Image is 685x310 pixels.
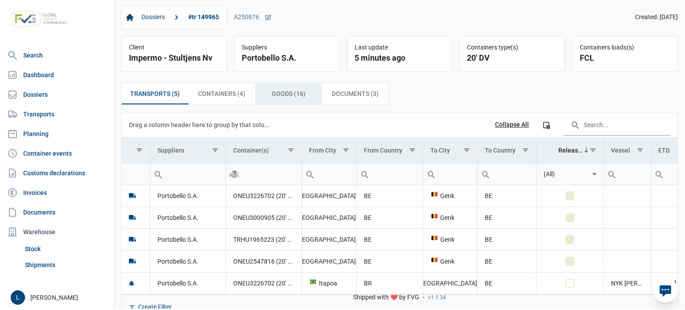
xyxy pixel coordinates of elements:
[580,44,670,52] div: Containers loads(s)
[478,163,536,185] input: Filter cell
[495,121,529,129] div: Collapse All
[234,13,272,21] div: A250876
[4,125,110,143] a: Planning
[150,207,226,228] td: Portobello S.A.
[563,114,670,136] input: Search in the data grid
[357,207,423,228] td: BE
[150,163,166,185] div: Search box
[4,223,110,241] div: Warehouse
[477,138,536,163] td: Column To Country
[21,257,110,273] a: Shipments
[212,147,219,153] span: Show filter options for column 'Suppliers'
[536,163,590,185] input: Filter cell
[21,241,110,257] a: Stock
[355,44,445,52] div: Last update
[430,235,470,244] div: Genk
[430,147,450,154] div: To City
[11,290,25,305] button: L
[309,191,349,200] div: [GEOGRAPHIC_DATA]
[4,66,110,84] a: Dashboard
[604,163,650,185] input: Filter cell
[409,147,416,153] span: Show filter options for column 'From Country'
[226,272,301,294] td: ONEU3226702 (20' DV), ONEU3000905 (20' DV), TRHU1965223 (20' DV), ONEU2547816 (20' DV)
[129,44,219,52] div: Client
[357,272,423,294] td: BR
[242,52,332,64] div: Portobello S.A.
[185,10,223,25] a: #tr 149965
[272,88,305,99] span: Goods (16)
[423,163,477,185] input: Filter cell
[357,228,423,250] td: BE
[477,207,536,228] td: BE
[4,164,110,182] a: Customs declarations
[477,250,536,272] td: BE
[604,272,651,294] td: NYK [PERSON_NAME]
[226,163,301,185] td: Filter cell
[122,163,150,185] td: Filter cell
[589,163,600,185] div: Select
[4,184,110,202] a: Invoices
[150,185,226,207] td: Portobello S.A.
[309,279,349,288] div: Itapoa
[309,213,349,222] div: [GEOGRAPHIC_DATA]
[430,191,470,200] div: Genk
[536,138,604,163] td: Column Released
[357,250,423,272] td: BE
[658,147,670,154] div: ETD
[590,147,596,153] span: Show filter options for column 'Released'
[467,44,557,52] div: Containers type(s)
[129,118,272,132] div: Drag a column header here to group by that column
[198,88,245,99] span: Containers (4)
[430,213,470,222] div: Genk
[309,257,349,266] div: [GEOGRAPHIC_DATA]
[138,10,169,25] a: Dossiers
[150,163,226,185] input: Filter cell
[477,228,536,250] td: BE
[522,147,529,153] span: Show filter options for column 'To Country'
[357,163,422,185] input: Filter cell
[538,117,554,133] div: Column Chooser
[242,44,332,52] div: Suppliers
[130,88,180,99] span: Transports (5)
[226,228,301,250] td: TRHU1965223 (20' DV)
[332,88,379,99] span: Documents (3)
[150,250,226,272] td: Portobello S.A.
[477,185,536,207] td: BE
[226,250,301,272] td: ONEU2547816 (20' DV)
[364,147,402,154] div: From Country
[302,163,356,185] input: Filter cell
[302,163,318,185] div: Search box
[226,185,301,207] td: ONEU3226702 (20' DV)
[7,7,70,31] img: FVG - Global freight forwarding
[580,52,670,64] div: FCL
[136,147,143,153] span: Show filter options for column ''
[357,163,373,185] div: Search box
[357,185,423,207] td: BE
[430,279,470,288] div: [GEOGRAPHIC_DATA]
[463,147,470,153] span: Show filter options for column 'To City'
[4,86,110,103] a: Dossiers
[651,163,667,185] div: Search box
[467,52,557,64] div: 20' DV
[477,272,536,294] td: BE
[122,138,150,163] td: Column
[226,207,301,228] td: ONEU3000905 (20' DV)
[635,13,678,21] span: Created: [DATE]
[423,163,439,185] div: Search box
[4,203,110,221] a: Documents
[226,163,242,185] div: Search box
[604,163,620,185] div: Search box
[4,46,110,64] a: Search
[4,105,110,123] a: Transports
[604,138,651,163] td: Column Vessel
[301,138,356,163] td: Column From City
[288,147,294,153] span: Show filter options for column 'Container(s)'
[233,147,269,154] div: Container(s)
[430,257,470,266] div: Genk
